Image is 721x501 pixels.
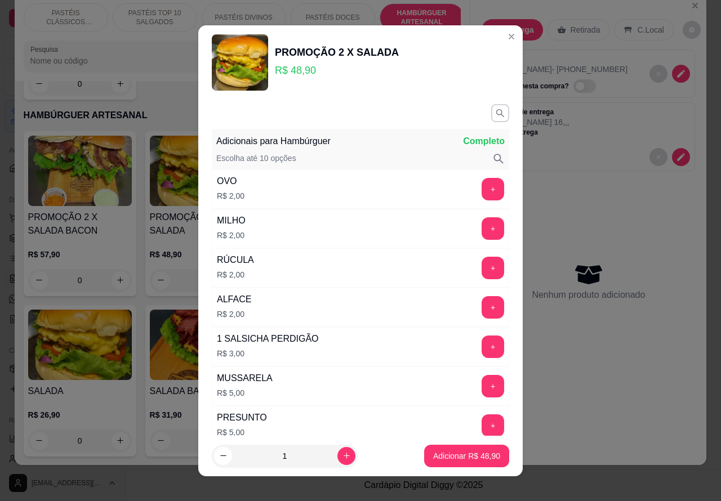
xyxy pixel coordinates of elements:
[217,293,251,306] div: ALFACE
[275,44,399,60] div: PROMOÇÃO 2 X SALADA
[482,296,504,319] button: add
[212,34,268,91] img: product-image
[217,348,319,359] p: R$ 3,00
[482,178,504,200] button: add
[275,62,399,78] p: R$ 48,90
[433,450,500,462] p: Adicionar R$ 48,90
[216,153,296,165] p: Escolha até 10 opções
[424,445,509,467] button: Adicionar R$ 48,90
[463,135,505,148] p: Completo
[482,217,504,240] button: add
[217,372,273,385] div: MUSSARELA
[482,414,504,437] button: add
[482,375,504,397] button: add
[337,447,355,465] button: increase-product-quantity
[217,253,254,267] div: RÚCULA
[214,447,232,465] button: decrease-product-quantity
[217,387,273,399] p: R$ 5,00
[502,28,520,46] button: Close
[217,308,251,320] p: R$ 2,00
[217,190,244,202] p: R$ 2,00
[217,175,244,188] div: OVO
[216,135,331,148] p: Adicionais para Hambúrguer
[217,214,246,227] div: MILHO
[217,269,254,280] p: R$ 2,00
[217,332,319,346] div: 1 SALSICHA PERDIGÃO
[217,411,267,424] div: PRESUNTO
[482,257,504,279] button: add
[217,230,246,241] p: R$ 2,00
[482,336,504,358] button: add
[217,427,267,438] p: R$ 5,00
